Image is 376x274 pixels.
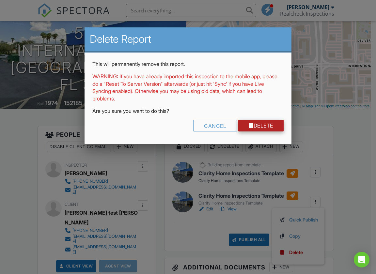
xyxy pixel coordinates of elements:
[238,120,284,131] a: Delete
[193,120,237,131] div: Cancel
[92,60,284,68] p: This will permanently remove this report.
[92,73,284,102] p: WARNING: If you have already imported this inspection to the mobile app, please do a "Reset To Se...
[90,33,286,46] h2: Delete Report
[92,107,284,114] p: Are you sure you want to do this?
[354,252,369,267] div: Open Intercom Messenger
